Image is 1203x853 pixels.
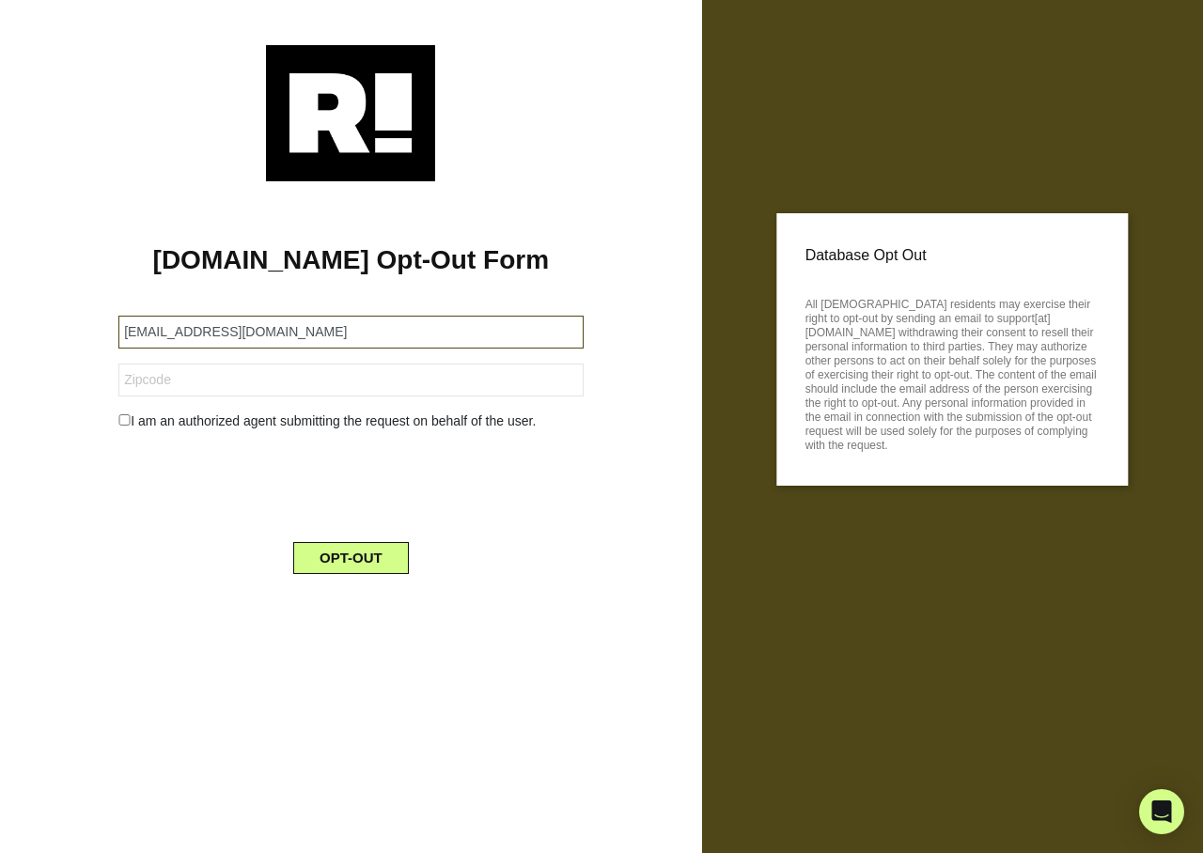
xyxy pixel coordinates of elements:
[104,411,597,431] div: I am an authorized agent submitting the request on behalf of the user.
[805,292,1100,453] p: All [DEMOGRAPHIC_DATA] residents may exercise their right to opt-out by sending an email to suppo...
[118,364,583,396] input: Zipcode
[805,241,1100,270] p: Database Opt Out
[1139,789,1184,834] div: Open Intercom Messenger
[208,446,493,520] iframe: reCAPTCHA
[293,542,409,574] button: OPT-OUT
[266,45,435,181] img: Retention.com
[118,316,583,349] input: Email Address
[28,244,674,276] h1: [DOMAIN_NAME] Opt-Out Form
